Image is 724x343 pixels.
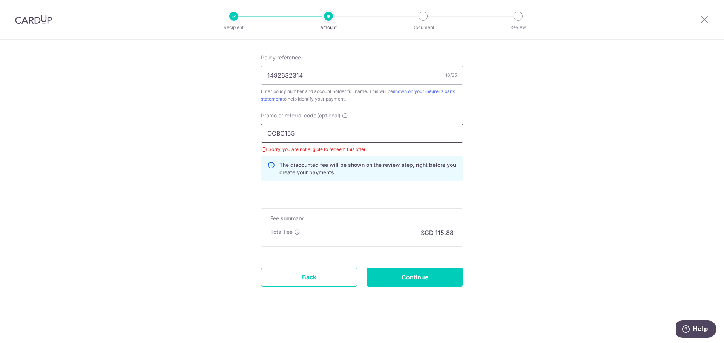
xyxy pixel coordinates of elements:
input: Continue [367,268,463,287]
p: SGD 115.88 [421,228,454,237]
p: Amount [301,24,356,31]
p: Review [490,24,546,31]
a: Back [261,268,357,287]
div: Sorry, you are not eligible to redeem this offer [261,146,463,153]
h5: Fee summary [270,215,454,222]
label: Policy reference [261,54,301,61]
p: Document [395,24,451,31]
p: The discounted fee will be shown on the review step, right before you create your payments. [279,161,457,176]
p: Total Fee [270,228,293,236]
div: Enter policy number and account holder full name. This will be to help identify your payment. [261,88,463,103]
div: 10/35 [445,72,457,79]
img: CardUp [15,15,52,24]
iframe: Opens a widget where you can find more information [676,320,716,339]
p: Recipient [206,24,262,31]
span: Promo or referral code [261,112,316,119]
span: (optional) [317,112,341,119]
